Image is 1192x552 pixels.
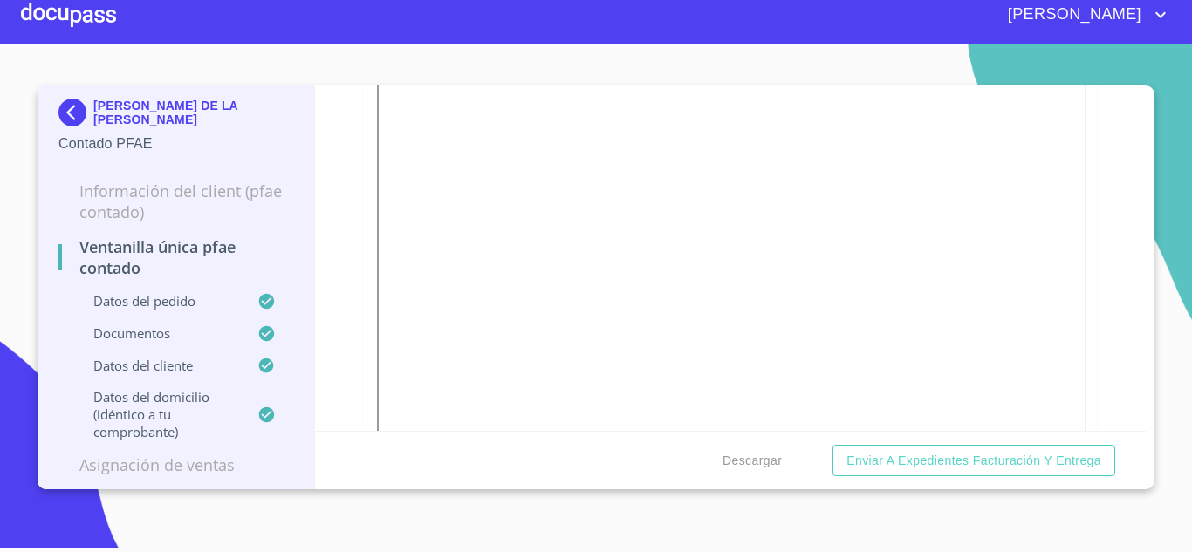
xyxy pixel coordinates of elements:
img: Docupass spot blue [58,99,93,126]
p: [PERSON_NAME] DE LA [PERSON_NAME] [93,99,293,126]
p: Documentos [58,324,257,342]
p: Asignación de Ventas [58,454,293,475]
p: Datos del pedido [58,292,257,310]
p: Información del Client (PFAE contado) [58,181,293,222]
button: Descargar [716,445,789,477]
p: Contado PFAE [58,133,293,154]
p: Datos del cliente [58,357,257,374]
div: [PERSON_NAME] DE LA [PERSON_NAME] [58,99,293,133]
button: account of current user [995,1,1171,29]
span: Descargar [723,450,782,472]
p: Ventanilla única PFAE contado [58,236,293,278]
span: [PERSON_NAME] [995,1,1150,29]
p: Datos del domicilio (idéntico a tu comprobante) [58,388,257,440]
span: Enviar a Expedientes Facturación y Entrega [846,450,1101,472]
button: Enviar a Expedientes Facturación y Entrega [832,445,1115,477]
